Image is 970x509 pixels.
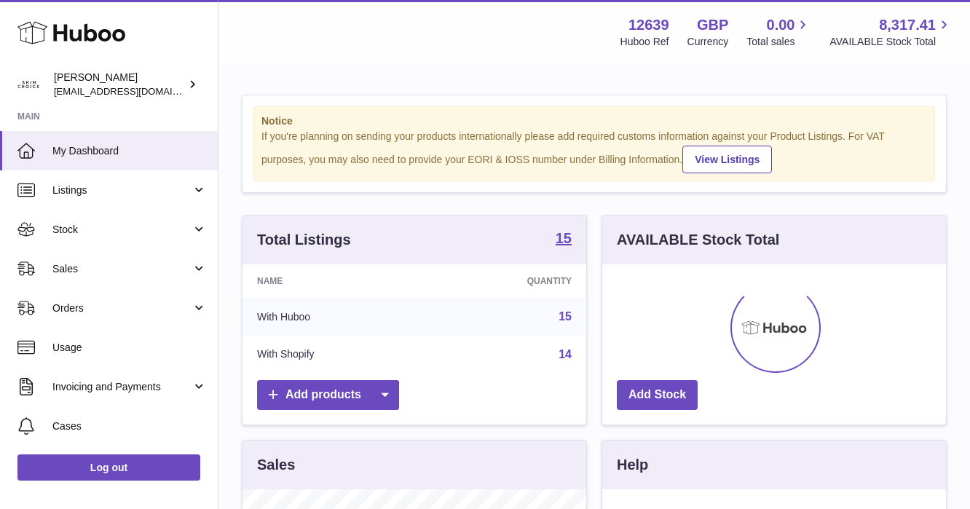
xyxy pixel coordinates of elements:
[829,15,953,49] a: 8,317.41 AVAILABLE Stock Total
[242,298,428,336] td: With Huboo
[617,380,698,410] a: Add Stock
[52,144,207,158] span: My Dashboard
[620,35,669,49] div: Huboo Ref
[556,231,572,245] strong: 15
[682,146,772,173] a: View Listings
[17,454,200,481] a: Log out
[829,35,953,49] span: AVAILABLE Stock Total
[52,341,207,355] span: Usage
[746,15,811,49] a: 0.00 Total sales
[628,15,669,35] strong: 12639
[54,85,214,97] span: [EMAIL_ADDRESS][DOMAIN_NAME]
[617,455,648,475] h3: Help
[242,264,428,298] th: Name
[746,35,811,49] span: Total sales
[559,310,572,323] a: 15
[261,114,927,128] strong: Notice
[54,71,185,98] div: [PERSON_NAME]
[52,262,192,276] span: Sales
[261,130,927,173] div: If you're planning on sending your products internationally please add required customs informati...
[242,336,428,374] td: With Shopify
[559,348,572,360] a: 14
[52,380,192,394] span: Invoicing and Payments
[17,74,39,95] img: admin@skinchoice.com
[257,230,351,250] h3: Total Listings
[697,15,728,35] strong: GBP
[879,15,936,35] span: 8,317.41
[767,15,795,35] span: 0.00
[52,419,207,433] span: Cases
[617,230,779,250] h3: AVAILABLE Stock Total
[687,35,729,49] div: Currency
[428,264,587,298] th: Quantity
[257,380,399,410] a: Add products
[257,455,295,475] h3: Sales
[52,223,192,237] span: Stock
[52,184,192,197] span: Listings
[556,231,572,248] a: 15
[52,301,192,315] span: Orders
